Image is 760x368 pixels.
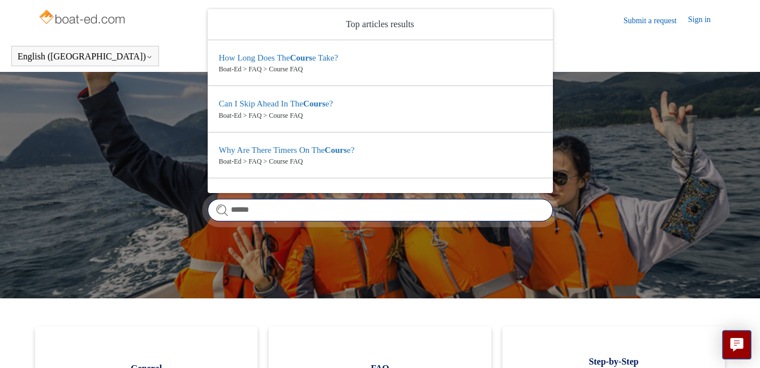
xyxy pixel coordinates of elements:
[18,52,153,62] button: English ([GEOGRAPHIC_DATA])
[722,330,752,360] button: Live chat
[208,9,553,40] zd-autocomplete-header: Top articles results
[38,7,128,29] img: Boat-Ed Help Center home page
[219,156,542,166] zd-autocomplete-breadcrumbs-multibrand: Boat-Ed > FAQ > Course FAQ
[688,14,722,27] a: Sign in
[219,64,542,74] zd-autocomplete-breadcrumbs-multibrand: Boat-Ed > FAQ > Course FAQ
[219,99,333,110] zd-autocomplete-title-multibrand: Suggested result 2 Can I Skip Ahead In The Course?
[624,15,688,27] a: Submit a request
[290,53,312,62] em: Cours
[325,146,347,155] em: Cours
[219,191,241,200] em: Cours
[219,146,355,157] zd-autocomplete-title-multibrand: Suggested result 3 Why Are There Timers On The Course?
[219,53,338,65] zd-autocomplete-title-multibrand: Suggested result 1 How Long Does The Course Take?
[303,99,325,108] em: Cours
[208,199,553,221] input: Search
[219,191,300,203] zd-autocomplete-title-multibrand: Suggested result 4 Course Age Restriction
[219,110,542,121] zd-autocomplete-breadcrumbs-multibrand: Boat-Ed > FAQ > Course FAQ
